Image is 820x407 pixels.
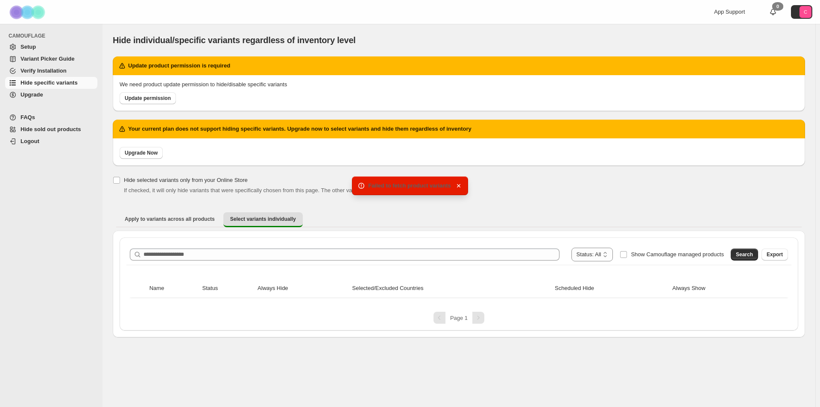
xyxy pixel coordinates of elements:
[5,77,97,89] a: Hide specific variants
[126,312,791,324] nav: Pagination
[20,44,36,50] span: Setup
[230,216,296,223] span: Select variants individually
[368,182,451,189] span: Failed to fetch product variants
[147,279,200,298] th: Name
[20,56,74,62] span: Variant Picker Guide
[9,32,98,39] span: CAMOUFLAGE
[113,35,356,45] span: Hide individual/specific variants regardless of inventory level
[223,212,303,227] button: Select variants individually
[128,125,471,133] h2: Your current plan does not support hiding specific variants. Upgrade now to select variants and h...
[552,279,670,298] th: Scheduled Hide
[772,2,783,11] div: 0
[5,41,97,53] a: Setup
[5,89,97,101] a: Upgrade
[799,6,811,18] span: Avatar with initials C
[761,249,788,261] button: Export
[120,81,287,88] span: We need product update permission to hide/disable specific variants
[5,53,97,65] a: Variant Picker Guide
[714,9,745,15] span: App Support
[113,231,805,337] div: Select variants individually
[631,251,724,258] span: Show Camouflage managed products
[20,79,78,86] span: Hide specific variants
[20,126,81,132] span: Hide sold out products
[20,67,67,74] span: Verify Installation
[255,279,350,298] th: Always Hide
[5,135,97,147] a: Logout
[125,149,158,156] span: Upgrade Now
[20,114,35,120] span: FAQs
[769,8,777,16] a: 0
[804,9,807,15] text: C
[120,147,163,159] a: Upgrade Now
[20,91,43,98] span: Upgrade
[791,5,812,19] button: Avatar with initials C
[5,123,97,135] a: Hide sold out products
[7,0,50,24] img: Camouflage
[736,251,753,258] span: Search
[5,65,97,77] a: Verify Installation
[128,61,230,70] h2: Update product permission is required
[124,187,408,193] span: If checked, it will only hide variants that were specifically chosen from this page. The other va...
[120,92,176,104] a: Update permission
[20,138,39,144] span: Logout
[200,279,255,298] th: Status
[124,177,248,183] span: Hide selected variants only from your Online Store
[450,315,468,321] span: Page 1
[118,212,222,226] button: Apply to variants across all products
[670,279,771,298] th: Always Show
[731,249,758,261] button: Search
[5,111,97,123] a: FAQs
[350,279,553,298] th: Selected/Excluded Countries
[767,251,783,258] span: Export
[125,216,215,223] span: Apply to variants across all products
[125,95,171,102] span: Update permission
